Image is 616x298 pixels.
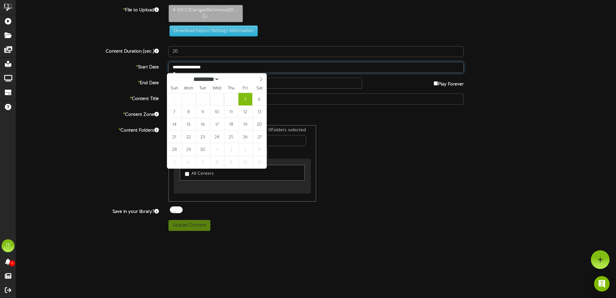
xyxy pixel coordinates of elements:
[252,86,266,91] span: Sat
[224,86,238,91] span: Thu
[11,109,164,118] label: Content Zone
[224,105,238,118] span: September 11, 2025
[182,143,196,156] span: September 29, 2025
[210,93,224,105] span: September 3, 2025
[238,131,252,143] span: September 26, 2025
[594,276,610,292] div: Open Intercom Messenger
[210,156,224,168] span: October 8, 2025
[181,86,196,91] span: Mon
[2,239,14,252] div: TF
[11,5,164,14] label: File to Upload
[238,93,252,105] span: September 5, 2025
[168,105,181,118] span: September 7, 2025
[434,81,438,85] input: Play Forever
[210,131,224,143] span: September 24, 2025
[196,118,210,131] span: September 16, 2025
[238,118,252,131] span: September 19, 2025
[168,93,181,105] span: August 31, 2025
[11,46,164,55] label: Content Duration (sec.)
[11,78,164,86] label: End Date
[253,118,266,131] span: September 20, 2025
[168,131,181,143] span: September 21, 2025
[168,220,210,231] button: Upload Content
[238,143,252,156] span: October 3, 2025
[224,143,238,156] span: October 2, 2025
[238,86,252,91] span: Fri
[11,206,164,215] label: Save in your library?
[253,131,266,143] span: September 27, 2025
[196,93,210,105] span: September 2, 2025
[169,25,258,36] button: Download Export Settings Information
[196,131,210,143] span: September 23, 2025
[167,86,181,91] span: Sun
[185,172,189,176] input: All Centers
[166,28,258,33] a: Download Export Settings Information
[196,105,210,118] span: September 9, 2025
[185,168,214,177] label: All Centers
[11,62,164,71] label: Start Date
[253,105,266,118] span: September 13, 2025
[210,118,224,131] span: September 17, 2025
[182,105,196,118] span: September 8, 2025
[11,125,164,134] label: Content Folders
[253,143,266,156] span: October 4, 2025
[224,118,238,131] span: September 18, 2025
[182,118,196,131] span: September 15, 2025
[182,93,196,105] span: September 1, 2025
[9,260,15,266] span: 0
[182,156,196,168] span: October 6, 2025
[182,131,196,143] span: September 22, 2025
[219,76,243,83] input: Year
[168,94,464,104] input: Title of this Content
[224,156,238,168] span: October 9, 2025
[253,156,266,168] span: October 11, 2025
[196,156,210,168] span: October 7, 2025
[434,78,464,88] label: Play Forever
[210,86,224,91] span: Wed
[253,93,266,105] span: September 6, 2025
[210,143,224,156] span: October 1, 2025
[196,86,210,91] span: Tue
[210,105,224,118] span: September 10, 2025
[238,105,252,118] span: September 12, 2025
[224,131,238,143] span: September 25, 2025
[168,118,181,131] span: September 14, 2025
[11,94,164,102] label: Content Title
[168,143,181,156] span: September 28, 2025
[224,93,238,105] span: September 4, 2025
[238,156,252,168] span: October 10, 2025
[168,156,181,168] span: October 5, 2025
[196,143,210,156] span: September 30, 2025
